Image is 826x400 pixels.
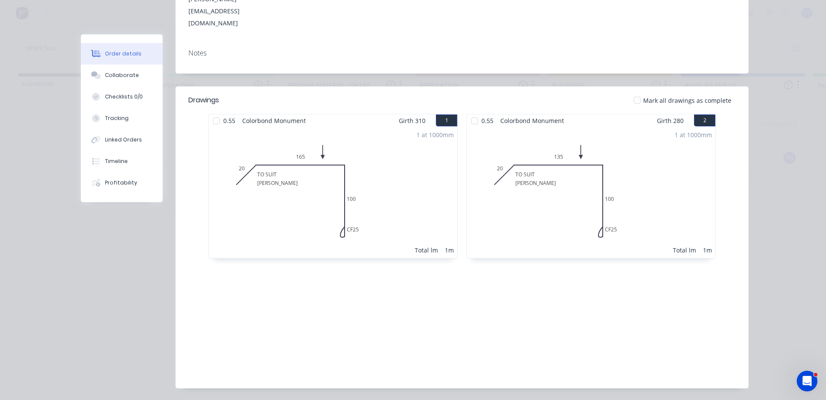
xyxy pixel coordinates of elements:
[105,136,142,144] div: Linked Orders
[239,114,309,127] span: Colorbond Monument
[105,179,137,187] div: Profitability
[467,127,715,258] div: TO SUIT[PERSON_NAME]20135CF251001 at 1000mmTotal lm1m
[105,50,142,58] div: Order details
[657,114,684,127] span: Girth 280
[497,114,567,127] span: Colorbond Monument
[188,49,736,57] div: Notes
[416,130,454,139] div: 1 at 1000mm
[643,96,731,105] span: Mark all drawings as complete
[81,43,163,65] button: Order details
[105,157,128,165] div: Timeline
[436,114,457,126] button: 1
[188,95,219,105] div: Drawings
[478,114,497,127] span: 0.55
[81,151,163,172] button: Timeline
[797,371,817,391] iframe: Intercom live chat
[105,114,129,122] div: Tracking
[703,246,712,255] div: 1m
[105,93,143,101] div: Checklists 0/0
[81,65,163,86] button: Collaborate
[694,114,715,126] button: 2
[105,71,139,79] div: Collaborate
[81,86,163,108] button: Checklists 0/0
[415,246,438,255] div: Total lm
[81,108,163,129] button: Tracking
[399,114,425,127] span: Girth 310
[81,129,163,151] button: Linked Orders
[445,246,454,255] div: 1m
[81,172,163,194] button: Profitability
[673,246,696,255] div: Total lm
[209,127,457,258] div: TO SUIT[PERSON_NAME]20165CF251001 at 1000mmTotal lm1m
[220,114,239,127] span: 0.55
[675,130,712,139] div: 1 at 1000mm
